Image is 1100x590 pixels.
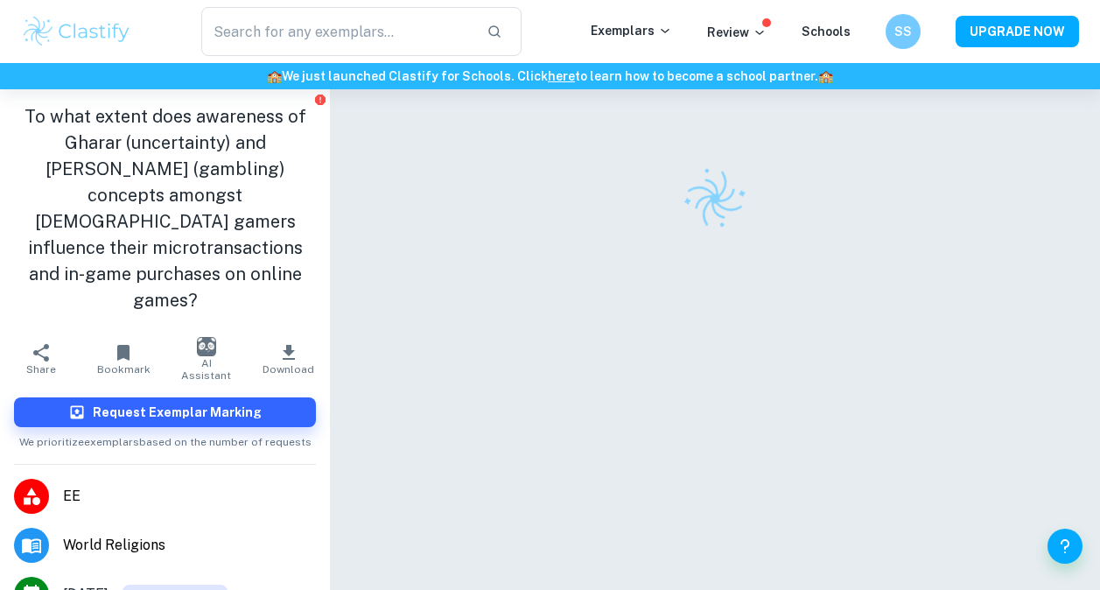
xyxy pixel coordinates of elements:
[201,7,473,56] input: Search for any exemplars...
[1047,529,1082,564] button: Help and Feedback
[63,535,316,556] span: World Religions
[263,363,314,376] span: Download
[591,21,672,40] p: Exemplars
[165,334,248,383] button: AI Assistant
[956,16,1079,47] button: UPGRADE NOW
[886,14,921,49] button: SS
[21,14,132,49] img: Clastify logo
[248,334,330,383] button: Download
[4,67,1096,86] h6: We just launched Clastify for Schools. Click to learn how to become a school partner.
[14,103,316,313] h1: To what extent does awareness of Gharar (uncertainty) and [PERSON_NAME] (gambling) concepts among...
[707,23,767,42] p: Review
[548,69,575,83] a: here
[267,69,282,83] span: 🏫
[673,157,758,242] img: Clastify logo
[14,397,316,427] button: Request Exemplar Marking
[97,363,151,376] span: Bookmark
[802,25,851,39] a: Schools
[93,403,262,422] h6: Request Exemplar Marking
[82,334,165,383] button: Bookmark
[197,337,216,356] img: AI Assistant
[313,93,326,106] button: Report issue
[26,363,56,376] span: Share
[176,357,237,382] span: AI Assistant
[63,486,316,507] span: EE
[893,22,914,41] h6: SS
[818,69,833,83] span: 🏫
[19,427,312,450] span: We prioritize exemplars based on the number of requests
